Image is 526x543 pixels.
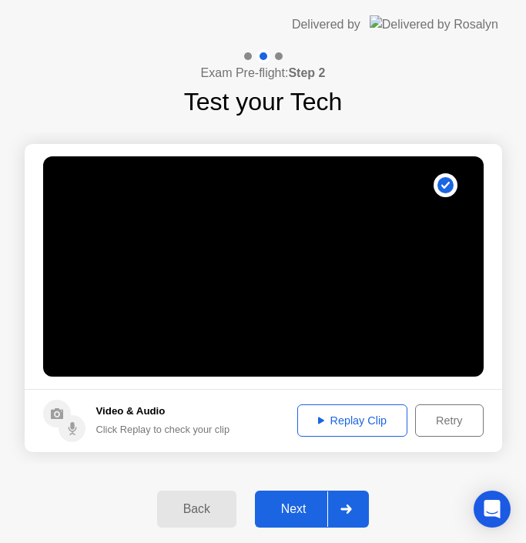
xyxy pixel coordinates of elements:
div: . . . [313,173,331,192]
div: ! [302,173,320,192]
b: Step 2 [288,66,325,79]
img: Delivered by Rosalyn [370,15,498,33]
h1: Test your Tech [184,83,343,120]
div: Back [162,502,232,516]
div: Click Replay to check your clip [96,422,230,437]
h5: Video & Audio [96,404,230,419]
button: Retry [415,404,483,437]
div: Retry [420,414,477,427]
div: Next [260,502,328,516]
h4: Exam Pre-flight: [201,64,326,82]
div: Delivered by [292,15,360,34]
button: Next [255,491,370,528]
button: Back [157,491,236,528]
div: Open Intercom Messenger [474,491,511,528]
button: Replay Clip [297,404,408,437]
div: Replay Clip [303,414,403,427]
